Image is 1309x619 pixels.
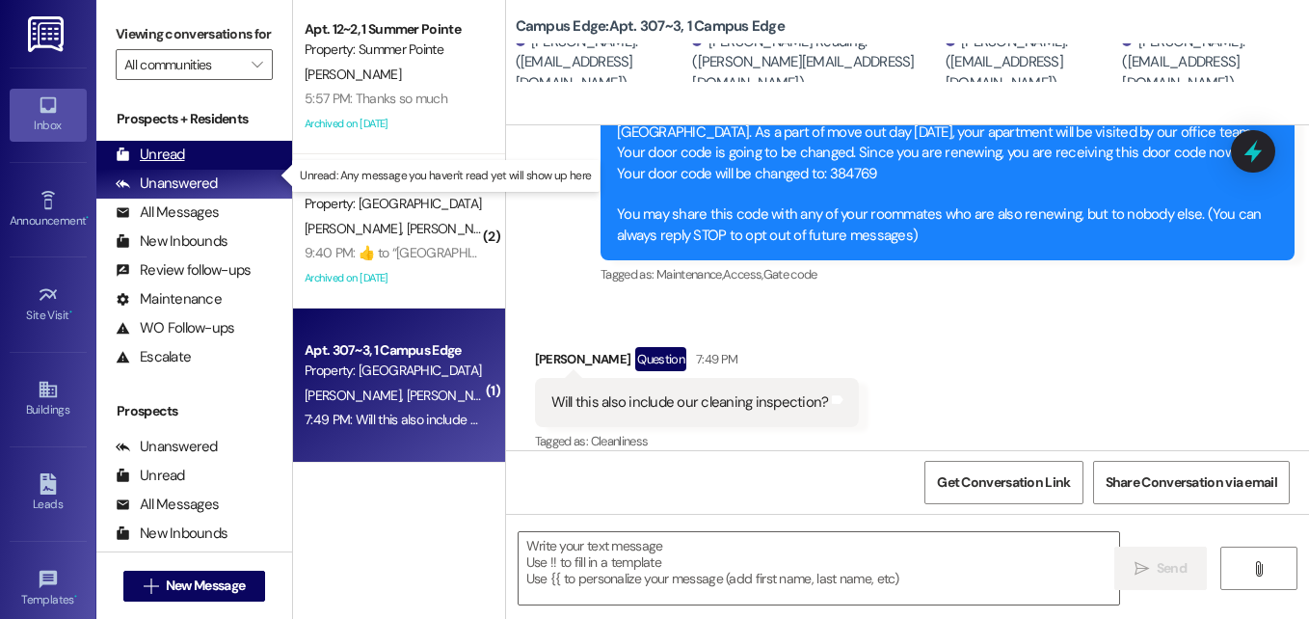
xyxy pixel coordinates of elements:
div: Archived on [DATE] [303,266,485,290]
span: Maintenance , [656,266,723,283]
div: Tagged as: [535,427,860,455]
a: Templates • [10,563,87,615]
div: Hello [PERSON_NAME], [PERSON_NAME] and [PERSON_NAME]! This is [PERSON_NAME] from the office at [G... [617,101,1264,246]
div: 7:49 PM [691,349,737,369]
a: Site Visit • [10,279,87,331]
input: All communities [124,49,242,80]
span: [PERSON_NAME] [305,387,407,404]
div: All Messages [116,495,219,515]
div: Unread [116,466,185,486]
div: Question [635,347,686,371]
div: [PERSON_NAME]. ([EMAIL_ADDRESS][DOMAIN_NAME]) [516,32,688,94]
div: [PERSON_NAME] Reading. ([PERSON_NAME][EMAIL_ADDRESS][DOMAIN_NAME]) [692,32,940,94]
div: Unread [116,145,185,165]
div: WO Follow-ups [116,318,234,338]
button: Send [1114,547,1208,590]
span: Share Conversation via email [1106,472,1277,493]
span: Get Conversation Link [937,472,1070,493]
i:  [252,57,262,72]
div: Property: [GEOGRAPHIC_DATA] [305,194,483,214]
div: Unanswered [116,174,218,194]
div: Prospects [96,401,292,421]
a: Buildings [10,373,87,425]
i:  [1135,561,1149,577]
div: [PERSON_NAME]. ([EMAIL_ADDRESS][DOMAIN_NAME]) [1122,32,1295,94]
div: Tagged as: [601,260,1295,288]
div: All Messages [116,202,219,223]
span: • [86,211,89,225]
button: Share Conversation via email [1093,461,1290,504]
div: Escalate [116,347,191,367]
div: Prospects + Residents [96,109,292,129]
div: New Inbounds [116,524,227,544]
i:  [1251,561,1266,577]
button: Get Conversation Link [924,461,1082,504]
span: • [69,306,72,319]
span: Access , [723,266,762,283]
div: Apt. 307~3, 1 Campus Edge [305,340,483,361]
span: [PERSON_NAME] [305,220,407,237]
span: [PERSON_NAME] [406,387,508,404]
b: Campus Edge: Apt. 307~3, 1 Campus Edge [516,16,785,37]
span: • [74,590,77,604]
div: 7:49 PM: Will this also include our cleaning inspection? [305,411,605,428]
span: New Message [166,576,245,596]
span: [PERSON_NAME] [305,66,401,83]
div: Archived on [DATE] [303,112,485,136]
div: Maintenance [116,289,222,309]
span: [PERSON_NAME] [406,220,502,237]
div: Property: Summer Pointe [305,40,483,60]
div: Apt. 12~2, 1 Summer Pointe [305,19,483,40]
div: Will this also include our cleaning inspection? [551,392,829,413]
div: Review follow-ups [116,260,251,281]
span: Cleanliness [591,433,649,449]
span: Send [1157,558,1187,579]
div: Apt. 3, 1 [GEOGRAPHIC_DATA] [305,482,483,502]
a: Leads [10,468,87,520]
div: [PERSON_NAME]. ([EMAIL_ADDRESS][DOMAIN_NAME]) [946,32,1118,94]
div: New Inbounds [116,231,227,252]
span: Gate code [763,266,817,283]
div: 5:57 PM: Thanks so much [305,90,447,107]
div: [PERSON_NAME] [535,347,860,378]
i:  [144,579,158,594]
a: Inbox [10,89,87,141]
button: New Message [123,571,266,602]
p: Unread: Any message you haven't read yet will show up here [300,168,591,184]
div: 9:40 PM: ​👍​ to “ [GEOGRAPHIC_DATA] ([GEOGRAPHIC_DATA]): I have [PERSON_NAME] moving from 301 to ... [305,244,1129,261]
div: Property: [GEOGRAPHIC_DATA] [305,361,483,381]
img: ResiDesk Logo [28,16,67,52]
div: Unanswered [116,437,218,457]
label: Viewing conversations for [116,19,273,49]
